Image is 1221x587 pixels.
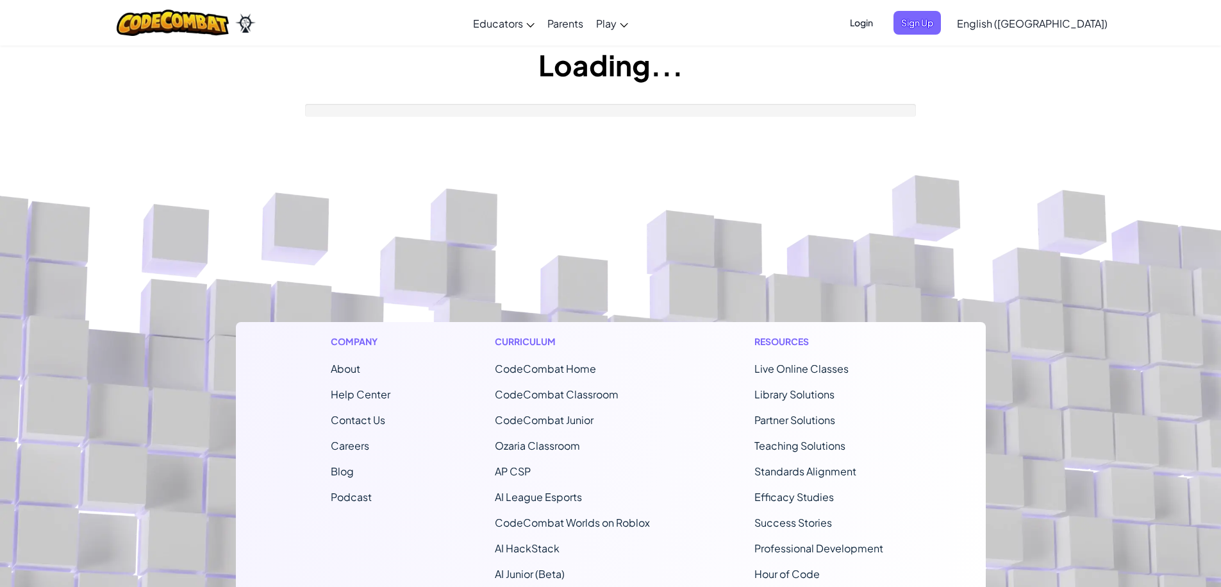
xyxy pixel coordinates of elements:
span: CodeCombat Home [495,362,596,375]
button: Login [842,11,881,35]
a: CodeCombat Worlds on Roblox [495,516,650,529]
a: Professional Development [754,541,883,555]
a: Play [590,6,635,40]
button: Sign Up [893,11,941,35]
h1: Company [331,335,390,348]
a: Educators [467,6,541,40]
a: Ozaria Classroom [495,439,580,452]
a: Careers [331,439,369,452]
span: English ([GEOGRAPHIC_DATA]) [957,17,1108,30]
a: AI League Esports [495,490,582,504]
a: CodeCombat Classroom [495,387,619,401]
a: Hour of Code [754,567,820,581]
a: Success Stories [754,516,832,529]
span: Educators [473,17,523,30]
a: Help Center [331,387,390,401]
a: Partner Solutions [754,413,835,427]
a: Live Online Classes [754,362,849,375]
a: Podcast [331,490,372,504]
span: Play [596,17,617,30]
a: CodeCombat Junior [495,413,594,427]
a: AI HackStack [495,541,560,555]
a: Parents [541,6,590,40]
h1: Resources [754,335,891,348]
img: CodeCombat logo [117,10,229,36]
a: AP CSP [495,464,531,478]
a: Teaching Solutions [754,439,845,452]
a: Standards Alignment [754,464,856,478]
a: About [331,362,360,375]
a: English ([GEOGRAPHIC_DATA]) [951,6,1114,40]
img: Ozaria [235,13,256,33]
a: Library Solutions [754,387,835,401]
h1: Curriculum [495,335,650,348]
a: Efficacy Studies [754,490,834,504]
a: AI Junior (Beta) [495,567,565,581]
span: Contact Us [331,413,385,427]
a: Blog [331,464,354,478]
